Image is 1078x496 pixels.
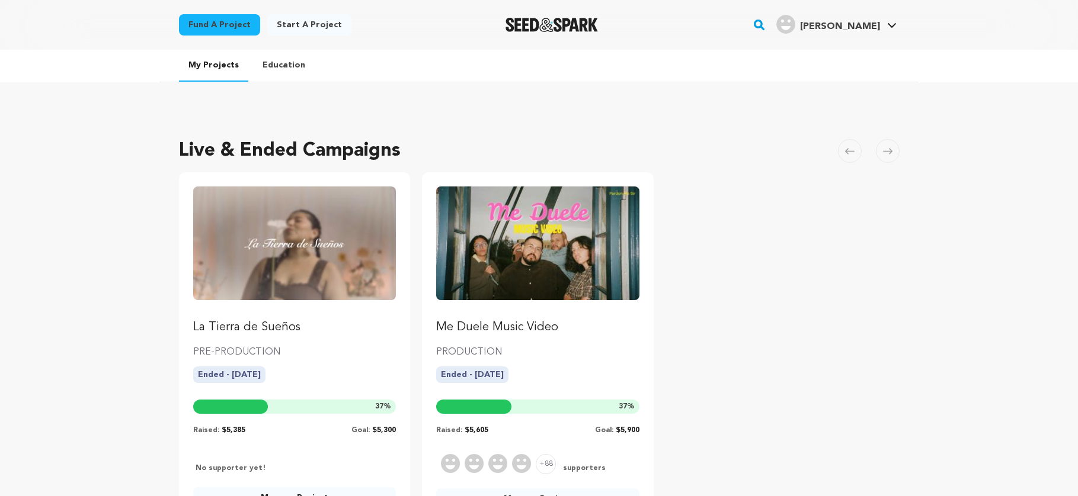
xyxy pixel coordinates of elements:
span: % [375,402,391,411]
span: $5,605 [465,427,488,434]
span: +88 [536,454,556,474]
img: Supporter Image [512,454,531,473]
span: [PERSON_NAME] [800,22,880,31]
span: 37 [619,403,627,410]
img: Seed&Spark Logo Dark Mode [506,18,599,32]
h2: Live & Ended Campaigns [179,137,401,165]
img: user.png [776,15,795,34]
p: Me Duele Music Video [436,319,639,336]
span: $5,385 [222,427,245,434]
div: Jessica G.'s Profile [776,15,880,34]
span: Raised: [436,427,462,434]
p: PRODUCTION [436,345,639,359]
p: La Tierra de Sueños [193,319,396,336]
img: Supporter Image [488,454,507,473]
span: supporters [561,463,606,474]
span: Goal: [351,427,370,434]
a: My Projects [179,50,248,82]
p: PRE-PRODUCTION [193,345,396,359]
a: Seed&Spark Homepage [506,18,599,32]
span: Jessica G.'s Profile [774,12,899,37]
a: Education [253,50,315,80]
img: Supporter Image [465,454,484,473]
a: Fund La Tierra de Sueños [193,186,396,336]
span: 37 [375,403,383,410]
a: Fund Me Duele Music Video [436,186,639,336]
p: Ended - [DATE] [436,366,508,383]
span: $5,900 [616,427,639,434]
img: Supporter Image [441,454,460,473]
a: Fund a project [179,14,260,36]
a: Start a project [267,14,351,36]
p: No supporter yet! [193,463,266,473]
p: Ended - [DATE] [193,366,265,383]
a: Jessica G.'s Profile [774,12,899,34]
span: % [619,402,635,411]
span: Raised: [193,427,219,434]
span: $5,300 [372,427,396,434]
span: Goal: [595,427,613,434]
